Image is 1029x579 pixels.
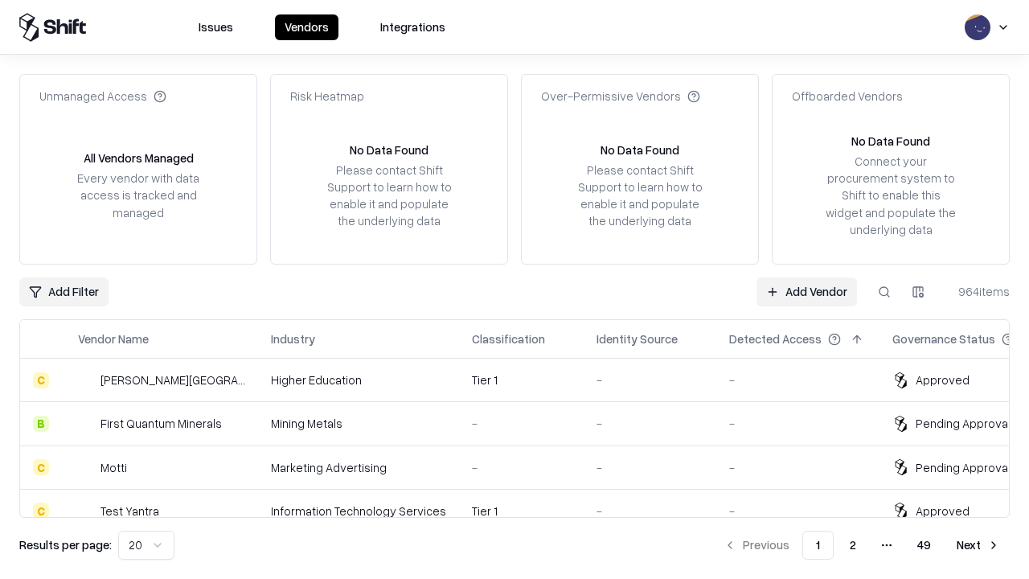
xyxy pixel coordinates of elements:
[271,372,446,388] div: Higher Education
[601,142,679,158] div: No Data Found
[271,331,315,347] div: Industry
[729,503,867,519] div: -
[78,372,94,388] img: Reichman University
[596,331,678,347] div: Identity Source
[290,88,364,105] div: Risk Heatmap
[714,531,1010,560] nav: pagination
[472,415,571,432] div: -
[472,459,571,476] div: -
[472,503,571,519] div: Tier 1
[802,531,834,560] button: 1
[78,331,149,347] div: Vendor Name
[729,331,822,347] div: Detected Access
[596,503,703,519] div: -
[84,150,194,166] div: All Vendors Managed
[271,503,446,519] div: Information Technology Services
[573,162,707,230] div: Please contact Shift Support to learn how to enable it and populate the underlying data
[39,88,166,105] div: Unmanaged Access
[271,415,446,432] div: Mining Metals
[916,372,970,388] div: Approved
[596,459,703,476] div: -
[729,415,867,432] div: -
[33,503,49,519] div: C
[916,459,1011,476] div: Pending Approval
[19,277,109,306] button: Add Filter
[189,14,243,40] button: Issues
[596,372,703,388] div: -
[33,459,49,475] div: C
[350,142,428,158] div: No Data Found
[824,153,957,238] div: Connect your procurement system to Shift to enable this widget and populate the underlying data
[916,415,1011,432] div: Pending Approval
[100,503,159,519] div: Test Yantra
[792,88,903,105] div: Offboarded Vendors
[100,372,245,388] div: [PERSON_NAME][GEOGRAPHIC_DATA]
[904,531,944,560] button: 49
[472,331,545,347] div: Classification
[78,416,94,432] img: First Quantum Minerals
[33,372,49,388] div: C
[33,416,49,432] div: B
[596,415,703,432] div: -
[916,503,970,519] div: Approved
[851,133,930,150] div: No Data Found
[892,331,995,347] div: Governance Status
[275,14,338,40] button: Vendors
[729,459,867,476] div: -
[72,170,205,220] div: Every vendor with data access is tracked and managed
[100,459,127,476] div: Motti
[541,88,700,105] div: Over-Permissive Vendors
[19,536,112,553] p: Results per page:
[756,277,857,306] a: Add Vendor
[78,503,94,519] img: Test Yantra
[100,415,222,432] div: First Quantum Minerals
[945,283,1010,300] div: 964 items
[371,14,455,40] button: Integrations
[729,372,867,388] div: -
[472,372,571,388] div: Tier 1
[271,459,446,476] div: Marketing Advertising
[837,531,869,560] button: 2
[322,162,456,230] div: Please contact Shift Support to learn how to enable it and populate the underlying data
[947,531,1010,560] button: Next
[78,459,94,475] img: Motti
